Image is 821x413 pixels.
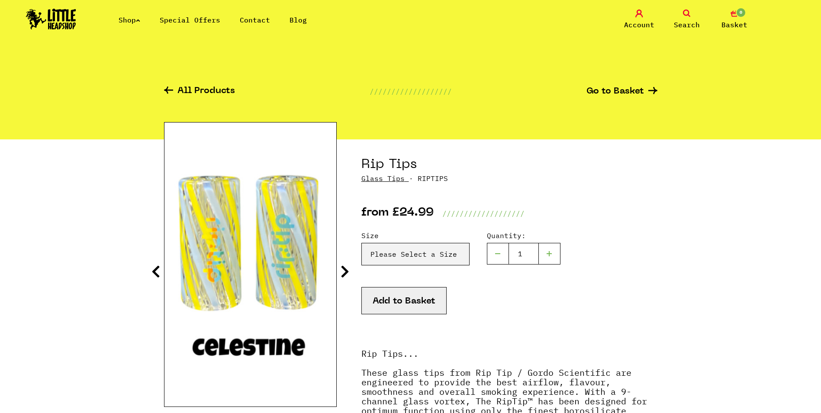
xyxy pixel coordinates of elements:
[160,16,220,24] a: Special Offers
[164,157,336,372] img: Rip Tips image 1
[119,16,140,24] a: Shop
[361,287,447,314] button: Add to Basket
[586,87,657,96] a: Go to Basket
[26,9,76,29] img: Little Head Shop Logo
[736,7,746,18] span: 0
[361,173,657,184] p: · RIPTIPS
[721,19,747,30] span: Basket
[361,157,657,173] h1: Rip Tips
[487,230,560,241] label: Quantity:
[370,86,452,97] p: ///////////////////
[713,10,756,30] a: 0 Basket
[164,87,235,97] a: All Products
[674,19,700,30] span: Search
[509,243,539,265] input: 1
[361,174,405,183] a: Glass Tips
[665,10,708,30] a: Search
[442,208,525,219] p: ///////////////////
[361,208,434,219] p: from £24.99
[290,16,307,24] a: Blog
[624,19,654,30] span: Account
[240,16,270,24] a: Contact
[361,230,470,241] label: Size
